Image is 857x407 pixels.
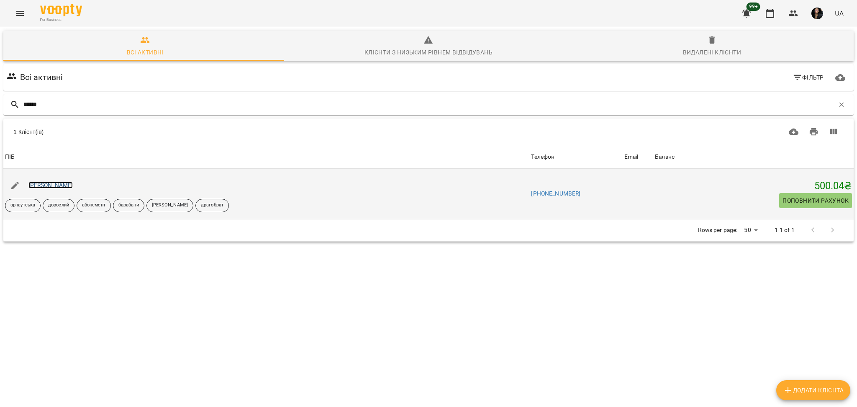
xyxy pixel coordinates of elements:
img: 0e55e402c6d6ea647f310bbb168974a3.jpg [811,8,823,19]
span: Поповнити рахунок [783,196,849,206]
button: Вигляд колонок [824,122,844,142]
div: Sort [655,152,675,162]
button: Фільтр [789,70,827,85]
div: Всі активні [127,47,164,57]
p: дорослий [48,202,69,209]
button: Друк [804,122,824,142]
div: 50 [741,224,761,236]
div: Sort [624,152,639,162]
div: арнаутська [5,199,41,212]
span: 99+ [747,3,760,11]
div: Sort [531,152,554,162]
div: драгобрат [195,199,229,212]
span: UA [835,9,844,18]
span: Телефон [531,152,621,162]
button: Завантажити CSV [784,122,804,142]
span: For Business [40,17,82,23]
div: Видалені клієнти [683,47,741,57]
h5: 500.04 ₴ [655,180,852,193]
div: абонемент [77,199,111,212]
div: [PERSON_NAME] [146,199,193,212]
div: Email [624,152,639,162]
div: Sort [5,152,15,162]
span: Фільтр [793,72,824,82]
p: драгобрат [201,202,223,209]
a: [PHONE_NUMBER] [531,190,580,197]
span: Email [624,152,652,162]
div: ПІБ [5,152,15,162]
div: Баланс [655,152,675,162]
p: [PERSON_NAME] [152,202,188,209]
button: UA [831,5,847,21]
button: Поповнити рахунок [779,193,852,208]
div: барабани [113,199,144,212]
p: 1-1 of 1 [775,226,795,234]
div: дорослий [43,199,74,212]
div: Table Toolbar [3,118,854,145]
button: Menu [10,3,30,23]
div: Телефон [531,152,554,162]
p: барабани [118,202,139,209]
h6: Всі активні [20,71,63,84]
div: 1 Клієнт(ів) [13,128,414,136]
span: ПІБ [5,152,528,162]
p: арнаутська [10,202,35,209]
p: Rows per page: [698,226,737,234]
div: Клієнти з низьким рівнем відвідувань [364,47,493,57]
span: Баланс [655,152,852,162]
img: Voopty Logo [40,4,82,16]
p: абонемент [82,202,105,209]
a: [PERSON_NAME] [28,182,73,188]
